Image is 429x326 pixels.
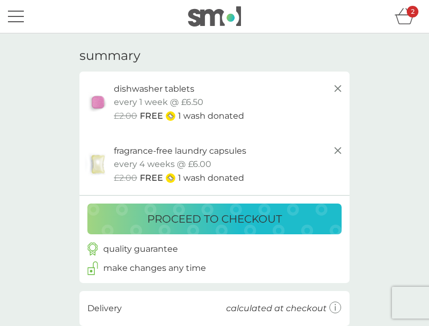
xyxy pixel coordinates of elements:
[114,144,246,158] p: fragrance-free laundry capsules
[114,157,211,171] p: every 4 weeks @ £6.00
[87,204,342,234] button: proceed to checkout
[8,6,24,27] button: menu
[226,302,327,315] p: calculated at checkout
[79,48,140,64] h3: summary
[114,95,203,109] p: every 1 week @ £6.50
[178,171,244,185] p: 1 wash donated
[140,171,163,185] span: FREE
[178,109,244,123] p: 1 wash donated
[114,109,137,123] span: £2.00
[103,242,178,256] p: quality guarantee
[140,109,163,123] span: FREE
[188,6,241,27] img: smol
[147,210,282,227] p: proceed to checkout
[87,302,122,315] p: Delivery
[103,261,206,275] p: make changes any time
[114,171,137,185] span: £2.00
[114,82,194,96] p: dishwasher tablets
[395,6,421,27] div: basket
